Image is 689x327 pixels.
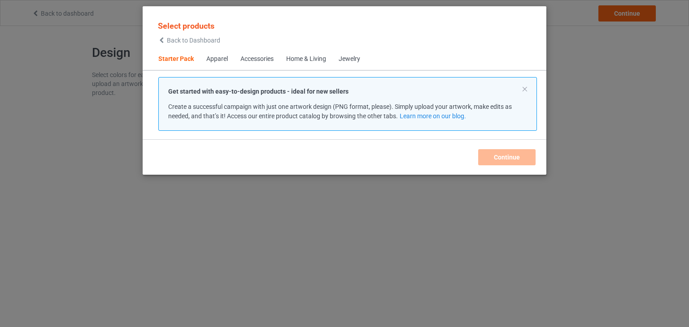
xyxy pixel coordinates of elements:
a: Learn more on our blog. [400,112,466,120]
span: Back to Dashboard [167,37,220,44]
span: Starter Pack [152,48,200,70]
div: Accessories [240,55,274,64]
div: Home & Living [286,55,326,64]
div: Jewelry [339,55,360,64]
span: Select products [158,21,214,30]
div: Apparel [206,55,228,64]
strong: Get started with easy-to-design products - ideal for new sellers [168,88,349,95]
span: Create a successful campaign with just one artwork design (PNG format, please). Simply upload you... [168,103,512,120]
